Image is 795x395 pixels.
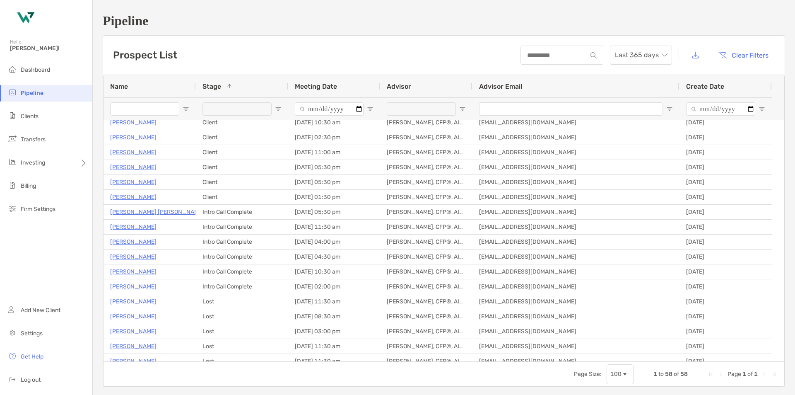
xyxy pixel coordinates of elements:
a: [PERSON_NAME] [110,356,157,366]
div: [EMAIL_ADDRESS][DOMAIN_NAME] [472,324,679,339]
div: [DATE] [679,250,772,264]
span: Pipeline [21,90,43,97]
div: [EMAIL_ADDRESS][DOMAIN_NAME] [472,250,679,264]
span: Dashboard [21,66,50,73]
p: [PERSON_NAME] [110,177,157,187]
div: Last Page [771,371,778,378]
span: Add New Client [21,307,60,314]
h3: Prospect List [113,49,177,61]
div: [PERSON_NAME], CFP®, AIF®, CRPC™ [380,324,472,339]
div: Client [196,130,288,145]
span: Stage [202,82,221,90]
div: [DATE] [679,145,772,160]
div: [EMAIL_ADDRESS][DOMAIN_NAME] [472,309,679,324]
span: Clients [21,113,39,120]
div: [PERSON_NAME], CFP®, AIF®, CRPC™ [380,205,472,219]
span: Settings [21,330,43,337]
span: Get Help [21,353,43,360]
p: [PERSON_NAME] [110,237,157,247]
input: Name Filter Input [110,102,179,116]
span: Meeting Date [295,82,337,90]
img: Zoe Logo [10,3,40,33]
div: [DATE] 02:30 pm [288,130,380,145]
span: Advisor Email [479,82,522,90]
button: Open Filter Menu [183,106,189,112]
span: Last 365 days [615,46,667,64]
button: Open Filter Menu [367,106,373,112]
span: Advisor [387,82,411,90]
span: Transfers [21,136,46,143]
div: [DATE] 04:30 pm [288,250,380,264]
div: [PERSON_NAME], CFP®, AIF®, CRPC™ [380,279,472,294]
button: Open Filter Menu [459,106,466,112]
a: [PERSON_NAME] [110,192,157,202]
div: Intro Call Complete [196,235,288,249]
span: Log out [21,376,41,383]
input: Create Date Filter Input [686,102,755,116]
p: [PERSON_NAME] [110,296,157,307]
div: [EMAIL_ADDRESS][DOMAIN_NAME] [472,220,679,234]
div: [EMAIL_ADDRESS][DOMAIN_NAME] [472,279,679,294]
div: [DATE] 10:30 am [288,264,380,279]
div: Page Size [607,364,634,384]
div: [DATE] [679,235,772,249]
div: [DATE] 11:30 am [288,294,380,309]
div: Intro Call Complete [196,279,288,294]
p: [PERSON_NAME] [110,281,157,292]
p: [PERSON_NAME] [110,252,157,262]
button: Clear Filters [712,46,775,64]
div: Client [196,160,288,174]
img: get-help icon [7,351,17,361]
img: pipeline icon [7,87,17,97]
div: [DATE] [679,339,772,354]
div: [PERSON_NAME], CFP®, AIF®, CRPC™ [380,130,472,145]
img: logout icon [7,374,17,384]
div: [DATE] 08:30 am [288,309,380,324]
div: [DATE] 04:00 pm [288,235,380,249]
div: Next Page [761,371,768,378]
div: [DATE] [679,264,772,279]
div: [DATE] [679,175,772,189]
div: [PERSON_NAME], CFP®, AIF®, CRPC™ [380,250,472,264]
img: add_new_client icon [7,305,17,315]
div: [DATE] 03:00 pm [288,324,380,339]
div: [DATE] [679,309,772,324]
div: [EMAIL_ADDRESS][DOMAIN_NAME] [472,160,679,174]
img: input icon [590,52,597,58]
div: [DATE] 10:30 am [288,115,380,130]
div: [PERSON_NAME], CFP®, AIF®, CRPC™ [380,235,472,249]
div: 100 [610,371,622,378]
div: Intro Call Complete [196,264,288,279]
div: Client [196,175,288,189]
div: [PERSON_NAME], CFP®, AIF®, CRPC™ [380,264,472,279]
div: [DATE] [679,160,772,174]
button: Open Filter Menu [275,106,282,112]
p: [PERSON_NAME] [110,267,157,277]
p: [PERSON_NAME] [110,311,157,322]
div: [DATE] [679,115,772,130]
div: [PERSON_NAME], CFP®, AIF®, CRPC™ [380,145,472,160]
button: Open Filter Menu [759,106,765,112]
span: 58 [680,371,688,378]
a: [PERSON_NAME] [110,132,157,143]
div: [PERSON_NAME], CFP®, AIF®, CRPC™ [380,354,472,368]
span: Firm Settings [21,206,55,213]
p: [PERSON_NAME] [110,341,157,351]
img: dashboard icon [7,64,17,74]
div: [EMAIL_ADDRESS][DOMAIN_NAME] [472,175,679,189]
div: [DATE] 01:30 pm [288,190,380,204]
span: Billing [21,182,36,189]
div: Intro Call Complete [196,205,288,219]
span: Create Date [686,82,724,90]
div: [PERSON_NAME], CFP®, AIF®, CRPC™ [380,175,472,189]
div: [PERSON_NAME], CFP®, AIF®, CRPC™ [380,294,472,309]
div: [DATE] 11:30 am [288,339,380,354]
div: [DATE] [679,279,772,294]
div: Lost [196,339,288,354]
span: [PERSON_NAME]! [10,45,87,52]
div: [DATE] 05:30 pm [288,175,380,189]
div: [EMAIL_ADDRESS][DOMAIN_NAME] [472,190,679,204]
img: investing icon [7,157,17,167]
a: [PERSON_NAME] [PERSON_NAME] [110,207,204,217]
